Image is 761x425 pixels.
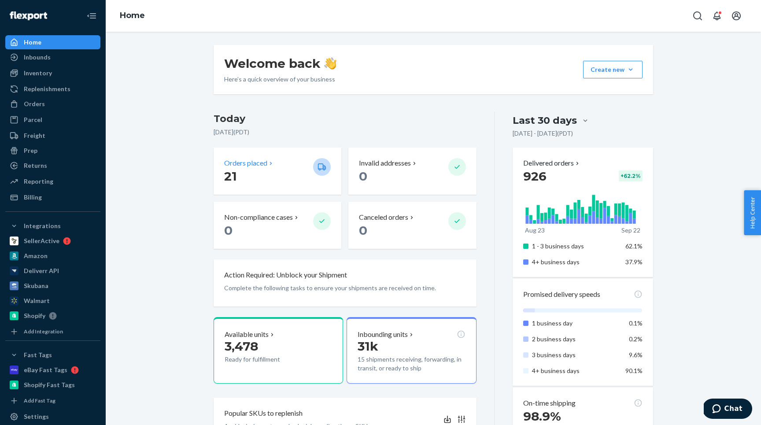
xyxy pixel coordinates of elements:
p: 15 shipments receiving, forwarding, in transit, or ready to ship [358,355,465,373]
p: Ready for fulfillment [225,355,306,364]
div: Shopify [24,311,45,320]
button: Open notifications [708,7,726,25]
a: Orders [5,97,100,111]
ol: breadcrumbs [113,3,152,29]
button: Orders placed 21 [214,148,341,195]
span: 31k [358,339,378,354]
div: Returns [24,161,47,170]
a: Home [120,11,145,20]
p: Complete the following tasks to ensure your shipments are received on time. [224,284,466,292]
button: Delivered orders [523,158,581,168]
div: Add Fast Tag [24,397,55,404]
a: Shopify Fast Tags [5,378,100,392]
a: Inventory [5,66,100,80]
span: 0.2% [629,335,643,343]
p: Promised delivery speeds [523,289,600,299]
p: Non-compliance cases [224,212,293,222]
div: Inbounds [24,53,51,62]
a: Settings [5,410,100,424]
div: Prep [24,146,37,155]
button: Help Center [744,190,761,235]
button: Available units3,478Ready for fulfillment [214,317,343,384]
button: Canceled orders 0 [348,202,476,249]
a: Add Integration [5,326,100,337]
a: Add Fast Tag [5,395,100,406]
a: Returns [5,159,100,173]
div: Orders [24,100,45,108]
div: Home [24,38,41,47]
p: 3 business days [532,351,619,359]
div: Inventory [24,69,52,78]
p: Orders placed [224,158,267,168]
a: Deliverr API [5,264,100,278]
button: Open Search Box [689,7,706,25]
a: Shopify [5,309,100,323]
p: 1 business day [532,319,619,328]
span: 9.6% [629,351,643,358]
span: 62.1% [625,242,643,250]
button: Non-compliance cases 0 [214,202,341,249]
span: 0 [359,223,367,238]
a: Billing [5,190,100,204]
div: Parcel [24,115,42,124]
p: [DATE] - [DATE] ( PDT ) [513,129,573,138]
div: SellerActive [24,237,59,245]
div: Walmart [24,296,50,305]
button: Open account menu [728,7,745,25]
a: Parcel [5,113,100,127]
span: 37.9% [625,258,643,266]
button: Invalid addresses 0 [348,148,476,195]
a: eBay Fast Tags [5,363,100,377]
a: Replenishments [5,82,100,96]
a: SellerActive [5,234,100,248]
span: 98.9% [523,409,561,424]
h3: Today [214,112,477,126]
div: Deliverr API [24,266,59,275]
a: Inbounds [5,50,100,64]
div: Skubana [24,281,48,290]
iframe: Opens a widget where you can chat to one of our agents [704,399,752,421]
button: Create new [583,61,643,78]
p: 4+ business days [532,258,619,266]
a: Home [5,35,100,49]
p: Sep 22 [621,226,640,235]
p: Here’s a quick overview of your business [224,75,336,84]
p: Available units [225,329,269,340]
a: Reporting [5,174,100,188]
p: On-time shipping [523,398,576,408]
span: 21 [224,169,237,184]
p: Aug 23 [525,226,545,235]
span: 926 [523,169,547,184]
a: Amazon [5,249,100,263]
div: Shopify Fast Tags [24,381,75,389]
p: 4+ business days [532,366,619,375]
span: 90.1% [625,367,643,374]
div: Last 30 days [513,114,577,127]
a: Skubana [5,279,100,293]
span: 0 [359,169,367,184]
div: eBay Fast Tags [24,366,67,374]
p: Action Required: Unblock your Shipment [224,270,347,280]
p: 2 business days [532,335,619,344]
a: Freight [5,129,100,143]
div: Replenishments [24,85,70,93]
button: Close Navigation [83,7,100,25]
img: hand-wave emoji [324,57,336,70]
div: Integrations [24,222,61,230]
h1: Welcome back [224,55,336,71]
a: Prep [5,144,100,158]
button: Fast Tags [5,348,100,362]
div: Amazon [24,251,48,260]
p: Inbounding units [358,329,408,340]
div: Billing [24,193,42,202]
span: 0 [224,223,233,238]
button: Integrations [5,219,100,233]
a: Walmart [5,294,100,308]
div: Settings [24,412,49,421]
p: [DATE] ( PDT ) [214,128,477,137]
div: Reporting [24,177,53,186]
span: 0.1% [629,319,643,327]
div: Add Integration [24,328,63,335]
